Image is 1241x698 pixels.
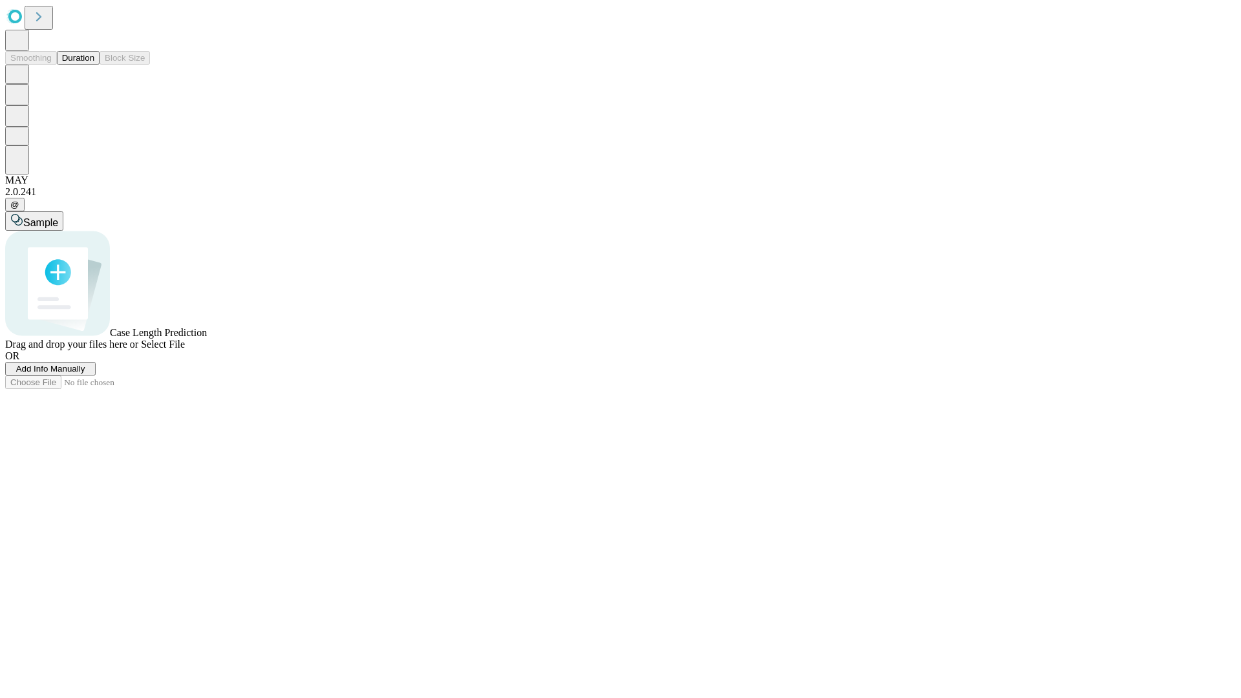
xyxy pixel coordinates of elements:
[5,198,25,211] button: @
[110,327,207,338] span: Case Length Prediction
[5,51,57,65] button: Smoothing
[5,174,1236,186] div: MAY
[141,339,185,350] span: Select File
[5,339,138,350] span: Drag and drop your files here or
[100,51,150,65] button: Block Size
[5,211,63,231] button: Sample
[5,362,96,375] button: Add Info Manually
[5,186,1236,198] div: 2.0.241
[5,350,19,361] span: OR
[10,200,19,209] span: @
[16,364,85,374] span: Add Info Manually
[57,51,100,65] button: Duration
[23,217,58,228] span: Sample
